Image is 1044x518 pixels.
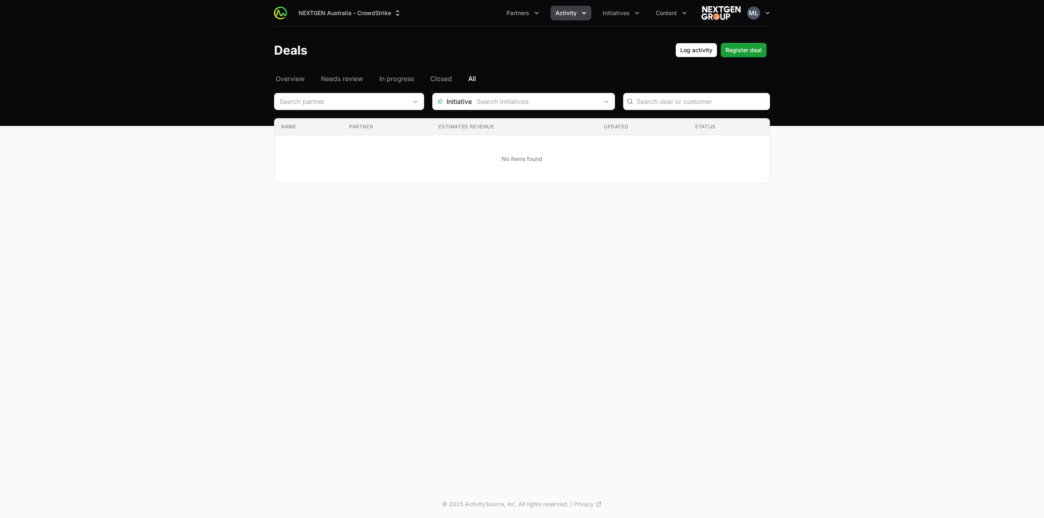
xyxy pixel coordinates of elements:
span: Closed [430,74,452,84]
th: Name [274,119,343,135]
th: Partner [343,119,432,135]
div: Open [598,93,615,110]
button: Content [651,6,692,20]
td: No items found [274,135,770,183]
input: Search partner [274,93,407,110]
span: In progress [379,74,414,84]
div: Open [407,93,424,110]
nav: Deals navigation [274,74,770,84]
span: Register deal [725,45,762,55]
a: Overview [274,74,306,84]
div: Initiatives menu [598,6,644,20]
span: Needs review [321,74,363,84]
span: Log activity [680,45,712,55]
div: Partners menu [502,6,544,20]
span: | [570,500,572,508]
a: All [467,74,478,84]
span: Overview [276,74,305,84]
span: Activity [555,9,577,17]
div: Main navigation [287,6,692,20]
input: Search deal or customer [637,97,765,106]
a: Closed [429,74,453,84]
p: © 2025 ActivitySource, inc. All rights reserved. [442,500,568,508]
a: In progress [378,74,416,84]
img: ActivitySource [274,7,287,20]
img: Mustafa Larki [747,7,760,20]
th: Status [688,119,770,135]
div: Supplier switch menu [294,6,407,20]
button: Partners [502,6,544,20]
button: Log activity [675,43,717,57]
span: All [468,74,476,84]
button: Register deal [721,43,767,57]
th: Updated [597,119,688,135]
a: Privacy [574,500,602,508]
button: Activity [551,6,591,20]
th: Estimated revenue [432,119,597,135]
div: Activity menu [551,6,591,20]
span: Initiatives [603,9,630,17]
input: Search initiatives [472,93,598,110]
h1: Deals [274,43,307,57]
a: Needs review [319,74,365,84]
section: Deals Filters [274,93,770,183]
div: Content menu [651,6,692,20]
div: Primary actions [675,43,767,57]
img: NEXTGEN Australia [701,5,741,21]
button: NEXTGEN Australia - CrowdStrike [294,6,407,20]
span: Partners [507,9,529,17]
span: Content [656,9,677,17]
span: Initiative [433,97,472,106]
button: Initiatives [598,6,644,20]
